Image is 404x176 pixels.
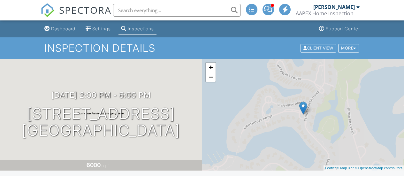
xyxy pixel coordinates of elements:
[128,26,154,31] div: Inspections
[41,9,111,22] a: SPECTORA
[300,45,338,50] a: Client View
[313,4,355,10] div: [PERSON_NAME]
[324,165,404,171] div: |
[22,105,180,139] h1: [STREET_ADDRESS] [GEOGRAPHIC_DATA]
[326,26,360,31] div: Support Center
[51,26,75,31] div: Dashboard
[338,44,359,52] div: More
[83,23,113,35] a: Settings
[42,23,78,35] a: Dashboard
[301,44,336,52] div: Client View
[337,166,354,170] a: © MapTiler
[325,166,336,170] a: Leaflet
[44,42,359,54] h1: Inspection Details
[316,23,362,35] a: Support Center
[51,91,151,99] h3: [DATE] 2:00 pm - 6:00 pm
[206,63,216,72] a: Zoom in
[59,3,111,17] span: SPECTORA
[87,162,101,168] div: 6000
[355,166,402,170] a: © OpenStreetMap contributors
[92,26,111,31] div: Settings
[296,10,360,17] div: AAPEX Home Inspection Services
[102,163,111,168] span: sq. ft.
[41,3,55,17] img: The Best Home Inspection Software - Spectora
[206,72,216,82] a: Zoom out
[113,4,241,17] input: Search everything...
[118,23,156,35] a: Inspections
